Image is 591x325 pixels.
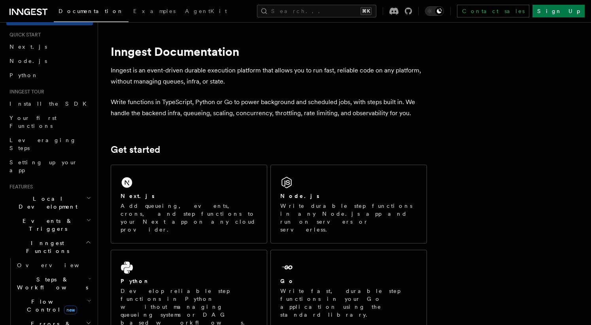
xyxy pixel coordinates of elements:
a: Next.jsAdd queueing, events, crons, and step functions to your Next app on any cloud provider. [111,165,267,243]
span: Install the SDK [9,101,91,107]
span: Features [6,184,33,190]
h2: Node.js [280,192,319,200]
a: Overview [14,258,93,272]
span: Overview [17,262,98,268]
span: Inngest Functions [6,239,85,255]
button: Toggle dark mode [425,6,444,16]
a: Contact sales [457,5,529,17]
a: Documentation [54,2,128,22]
button: Inngest Functions [6,236,93,258]
span: Quick start [6,32,41,38]
a: Get started [111,144,160,155]
a: Node.jsWrite durable step functions in any Node.js app and run on servers or serverless. [270,165,427,243]
button: Steps & Workflows [14,272,93,295]
span: Steps & Workflows [14,276,88,291]
a: Examples [128,2,180,21]
h1: Inngest Documentation [111,44,427,59]
a: Node.js [6,54,93,68]
span: Inngest tour [6,89,44,95]
button: Events & Triggers [6,214,93,236]
span: Examples [133,8,176,14]
p: Write fast, durable step functions in your Go application using the standard library. [280,287,417,319]
span: AgentKit [185,8,227,14]
a: Next.js [6,40,93,54]
a: AgentKit [180,2,232,21]
span: Flow Control [14,298,87,314]
span: Local Development [6,195,86,211]
a: Install the SDK [6,97,93,111]
h2: Next.js [121,192,155,200]
button: Search...⌘K [257,5,376,17]
span: Setting up your app [9,159,77,173]
button: Flow Controlnew [14,295,93,317]
h2: Python [121,277,150,285]
p: Write durable step functions in any Node.js app and run on servers or serverless. [280,202,417,234]
button: Local Development [6,192,93,214]
span: Next.js [9,44,47,50]
span: Your first Functions [9,115,57,129]
h2: Go [280,277,295,285]
a: Sign Up [532,5,585,17]
a: Your first Functions [6,111,93,133]
span: Leveraging Steps [9,137,76,151]
p: Write functions in TypeScript, Python or Go to power background and scheduled jobs, with steps bu... [111,97,427,119]
a: Leveraging Steps [6,133,93,155]
a: Python [6,68,93,82]
p: Add queueing, events, crons, and step functions to your Next app on any cloud provider. [121,202,257,234]
kbd: ⌘K [361,7,372,15]
span: Events & Triggers [6,217,86,233]
p: Inngest is an event-driven durable execution platform that allows you to run fast, reliable code ... [111,65,427,87]
span: Python [9,72,38,78]
span: new [64,306,77,314]
a: Setting up your app [6,155,93,177]
span: Documentation [59,8,124,14]
span: Node.js [9,58,47,64]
